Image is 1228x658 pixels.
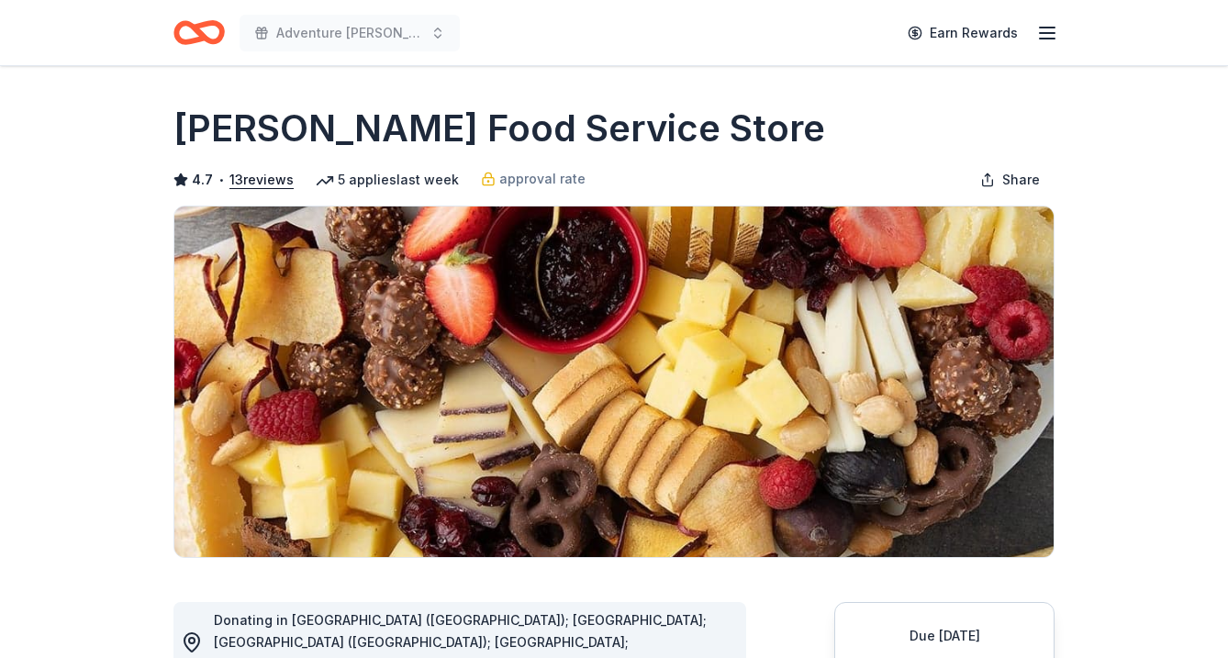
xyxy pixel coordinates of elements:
div: Due [DATE] [857,625,1032,647]
a: Home [173,11,225,54]
img: Image for Gordon Food Service Store [174,206,1054,557]
button: 13reviews [229,169,294,191]
span: Share [1002,169,1040,191]
a: approval rate [481,168,586,190]
span: • [218,173,225,187]
a: Earn Rewards [897,17,1029,50]
div: 5 applies last week [316,169,459,191]
span: 4.7 [192,169,213,191]
button: Share [966,162,1055,198]
span: approval rate [499,168,586,190]
h1: [PERSON_NAME] Food Service Store [173,103,825,154]
button: Adventure [PERSON_NAME] Off Against [MEDICAL_DATA]-Fairways for Fighters [240,15,460,51]
span: Adventure [PERSON_NAME] Off Against [MEDICAL_DATA]-Fairways for Fighters [276,22,423,44]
